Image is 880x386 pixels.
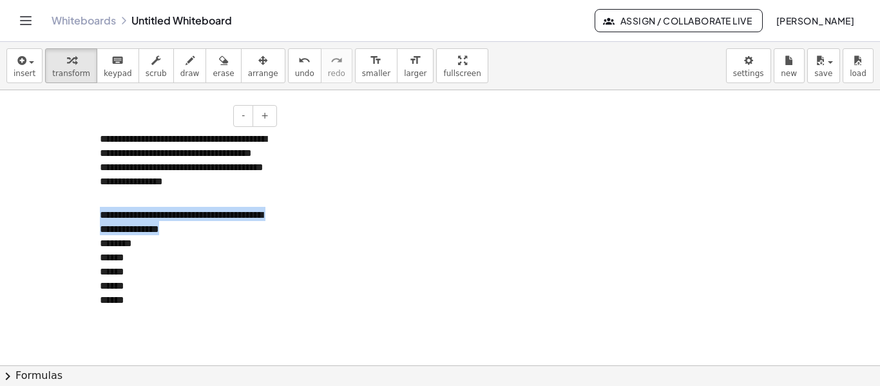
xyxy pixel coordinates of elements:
button: + [253,105,277,127]
button: Toggle navigation [15,10,36,31]
span: new [781,69,797,78]
i: undo [298,53,311,68]
button: format_sizelarger [397,48,434,83]
button: arrange [241,48,285,83]
button: scrub [139,48,174,83]
span: settings [733,69,764,78]
span: [PERSON_NAME] [776,15,854,26]
i: format_size [370,53,382,68]
a: Whiteboards [52,14,116,27]
button: redoredo [321,48,352,83]
span: transform [52,69,90,78]
i: redo [330,53,343,68]
span: load [850,69,866,78]
button: new [774,48,805,83]
i: keyboard [111,53,124,68]
button: keyboardkeypad [97,48,139,83]
span: redo [328,69,345,78]
span: fullscreen [443,69,481,78]
button: draw [173,48,207,83]
span: insert [14,69,35,78]
span: erase [213,69,234,78]
span: undo [295,69,314,78]
button: [PERSON_NAME] [765,9,865,32]
span: draw [180,69,200,78]
span: Assign / Collaborate Live [606,15,752,26]
button: Assign / Collaborate Live [595,9,763,32]
span: smaller [362,69,390,78]
span: arrange [248,69,278,78]
button: load [843,48,874,83]
button: insert [6,48,43,83]
button: transform [45,48,97,83]
span: - [242,110,245,121]
button: save [807,48,840,83]
button: format_sizesmaller [355,48,397,83]
button: fullscreen [436,48,488,83]
span: + [261,110,269,121]
button: erase [206,48,241,83]
button: undoundo [288,48,321,83]
span: scrub [146,69,167,78]
i: format_size [409,53,421,68]
button: settings [726,48,771,83]
span: save [814,69,832,78]
span: keypad [104,69,132,78]
button: - [233,105,253,127]
span: larger [404,69,426,78]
